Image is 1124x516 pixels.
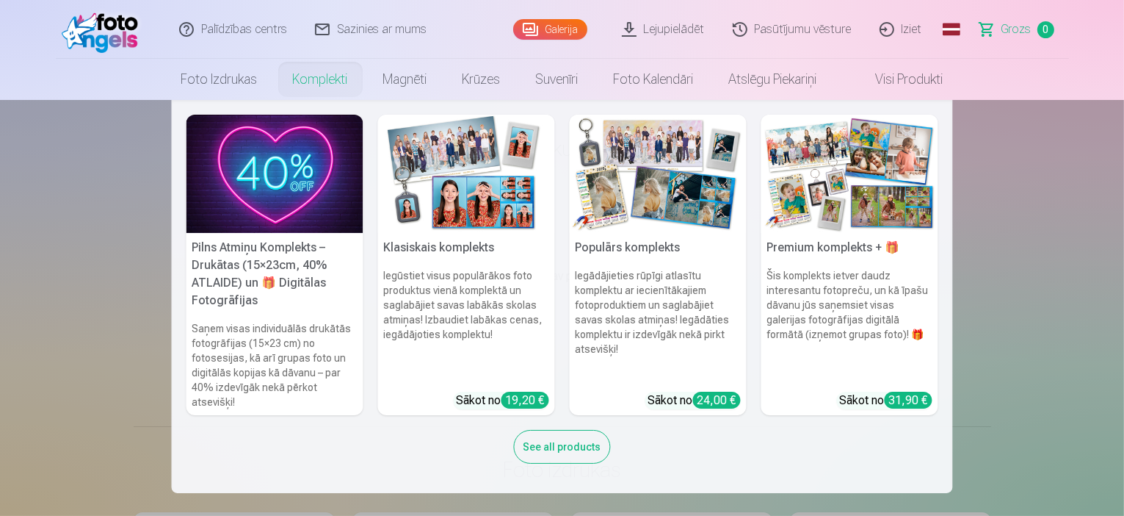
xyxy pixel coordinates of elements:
div: 19,20 € [501,392,549,409]
h6: Iegūstiet visus populārākos foto produktus vienā komplektā un saglabājiet savas labākās skolas at... [378,262,555,386]
a: Atslēgu piekariņi [711,59,835,100]
a: Premium komplekts + 🎁 Premium komplekts + 🎁Šis komplekts ietver daudz interesantu fotopreču, un k... [761,115,938,415]
div: Sākot no [648,392,741,409]
a: Pilns Atmiņu Komplekts – Drukātas (15×23cm, 40% ATLAIDE) un 🎁 Digitālas Fotogrāfijas Pilns Atmiņu... [186,115,363,415]
span: Grozs [1001,21,1031,38]
a: Visi produkti [835,59,961,100]
img: Klasiskais komplekts [378,115,555,233]
a: Krūzes [445,59,518,100]
a: Komplekti [275,59,366,100]
div: Sākot no [457,392,549,409]
img: /fa1 [62,6,146,53]
h6: Iegādājieties rūpīgi atlasītu komplektu ar iecienītākajiem fotoproduktiem un saglabājiet savas sk... [570,262,747,386]
a: Foto kalendāri [596,59,711,100]
a: Foto izdrukas [164,59,275,100]
a: Magnēti [366,59,445,100]
a: Galerija [513,19,587,40]
a: Suvenīri [518,59,596,100]
a: Klasiskais komplektsKlasiskais komplektsIegūstiet visus populārākos foto produktus vienā komplekt... [378,115,555,415]
img: Populārs komplekts [570,115,747,233]
span: 0 [1037,21,1054,38]
h5: Klasiskais komplekts [378,233,555,262]
h5: Pilns Atmiņu Komplekts – Drukātas (15×23cm, 40% ATLAIDE) un 🎁 Digitālas Fotogrāfijas [186,233,363,315]
h6: Saņem visas individuālās drukātās fotogrāfijas (15×23 cm) no fotosesijas, kā arī grupas foto un d... [186,315,363,415]
h6: Šis komplekts ietver daudz interesantu fotopreču, un kā īpašu dāvanu jūs saņemsiet visas galerija... [761,262,938,386]
a: See all products [514,438,611,454]
img: Pilns Atmiņu Komplekts – Drukātas (15×23cm, 40% ATLAIDE) un 🎁 Digitālas Fotogrāfijas [186,115,363,233]
div: Sākot no [840,392,932,409]
h5: Premium komplekts + 🎁 [761,233,938,262]
a: Populārs komplektsPopulārs komplektsIegādājieties rūpīgi atlasītu komplektu ar iecienītākajiem fo... [570,115,747,415]
div: 31,90 € [885,392,932,409]
img: Premium komplekts + 🎁 [761,115,938,233]
div: 24,00 € [693,392,741,409]
div: See all products [514,430,611,464]
h5: Populārs komplekts [570,233,747,262]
